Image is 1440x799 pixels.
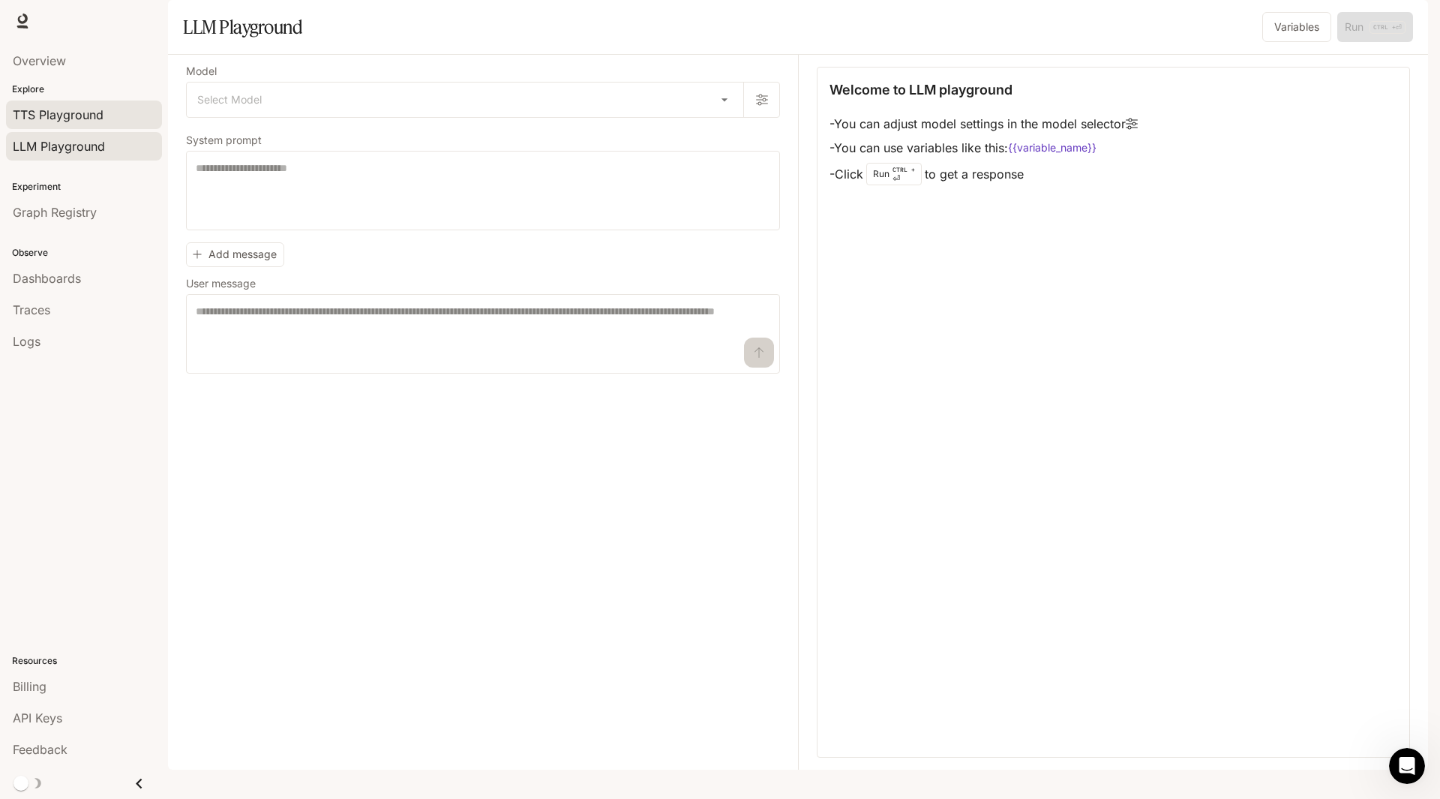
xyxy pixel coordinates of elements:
[197,92,262,107] span: Select Model
[829,80,1012,100] p: Welcome to LLM playground
[829,160,1138,188] li: - Click to get a response
[1262,12,1331,42] button: Variables
[1008,140,1096,155] code: {{variable_name}}
[892,165,915,183] p: ⏎
[866,163,922,185] div: Run
[187,83,743,117] div: Select Model
[186,66,217,77] p: Model
[186,242,284,267] button: Add message
[829,112,1138,136] li: - You can adjust model settings in the model selector
[186,135,262,146] p: System prompt
[829,136,1138,160] li: - You can use variables like this:
[892,165,915,174] p: CTRL +
[183,12,302,42] h1: LLM Playground
[186,278,256,289] p: User message
[1389,748,1425,784] iframe: Intercom live chat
